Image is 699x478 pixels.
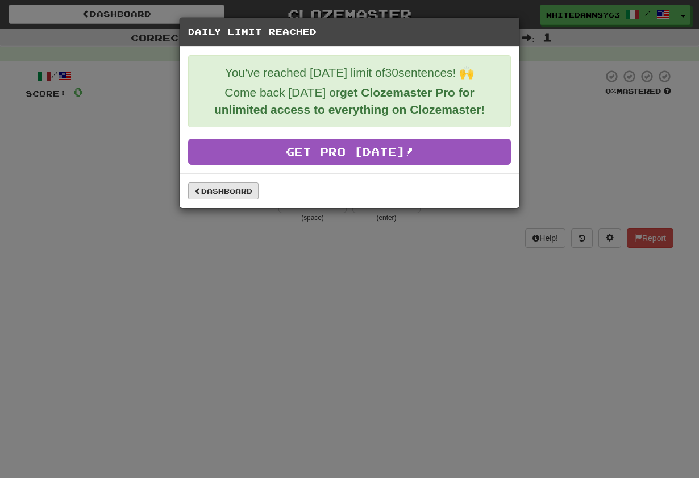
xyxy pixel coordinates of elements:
a: Dashboard [188,182,259,199]
p: You've reached [DATE] limit of 30 sentences! 🙌 [197,64,502,81]
a: Get Pro [DATE]! [188,139,511,165]
p: Come back [DATE] or [197,84,502,118]
h5: Daily Limit Reached [188,26,511,38]
strong: get Clozemaster Pro for unlimited access to everything on Clozemaster! [214,86,485,116]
